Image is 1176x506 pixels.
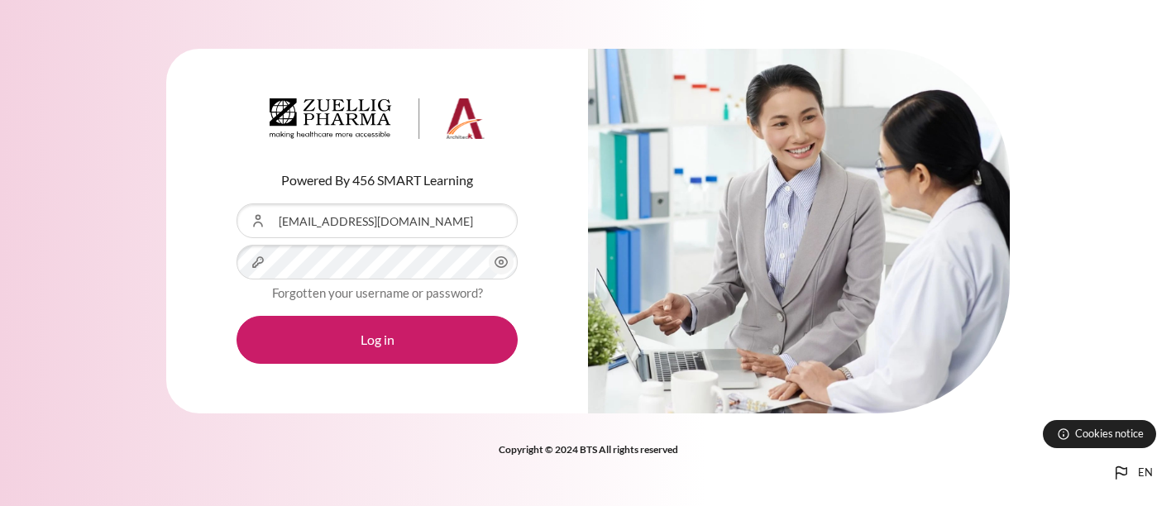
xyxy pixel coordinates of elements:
[1043,420,1156,448] button: Cookies notice
[1105,456,1159,489] button: Languages
[237,170,518,190] p: Powered By 456 SMART Learning
[499,443,678,456] strong: Copyright © 2024 BTS All rights reserved
[1138,465,1153,481] span: en
[237,316,518,364] button: Log in
[270,98,485,146] a: Architeck
[272,285,483,300] a: Forgotten your username or password?
[270,98,485,140] img: Architeck
[1075,426,1144,442] span: Cookies notice
[237,203,518,238] input: Username or Email Address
